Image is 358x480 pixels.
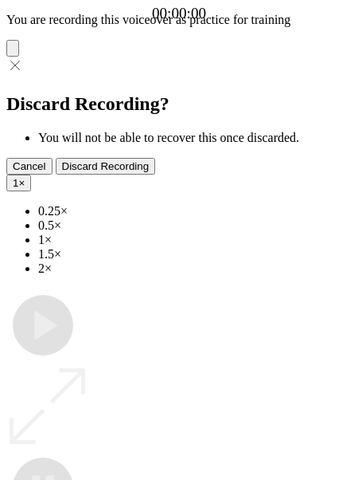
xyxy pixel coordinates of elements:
button: Discard Recording [56,158,156,175]
button: Cancel [6,158,53,175]
li: You will not be able to recover this once discarded. [38,131,352,145]
li: 1× [38,233,352,247]
p: You are recording this voiceover as practice for training [6,13,352,27]
a: 00:00:00 [152,5,206,22]
li: 0.5× [38,218,352,233]
li: 0.25× [38,204,352,218]
li: 2× [38,262,352,276]
h2: Discard Recording? [6,93,352,115]
button: 1× [6,175,31,191]
li: 1.5× [38,247,352,262]
span: 1 [13,177,18,189]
